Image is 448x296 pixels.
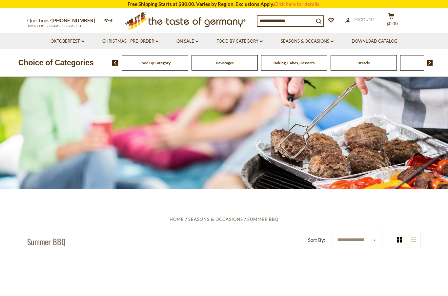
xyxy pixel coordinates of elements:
[381,13,401,29] button: $0.00
[216,60,234,65] a: Beverages
[216,38,263,45] a: Food By Category
[51,17,95,23] a: [PHONE_NUMBER]
[176,38,198,45] a: On Sale
[274,1,320,7] a: Click here for details.
[308,236,325,244] label: Sort By:
[386,21,398,26] span: $0.00
[102,38,158,45] a: Christmas - PRE-ORDER
[354,17,375,22] span: Account
[247,217,278,222] a: Summer BBQ
[274,60,315,65] a: Baking, Cakes, Desserts
[345,16,375,23] a: Account
[27,24,83,28] span: MON - FRI, 9:00AM - 5:00PM (EST)
[112,60,118,66] img: previous arrow
[352,38,397,45] a: Download Catalog
[170,217,184,222] a: Home
[27,16,100,25] p: Questions?
[357,60,370,65] a: Breads
[188,217,243,222] a: Seasons & Occasions
[51,38,84,45] a: Oktoberfest
[427,60,433,66] img: next arrow
[27,237,66,246] h1: Summer BBQ
[281,38,334,45] a: Seasons & Occasions
[139,60,171,65] a: Food By Category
